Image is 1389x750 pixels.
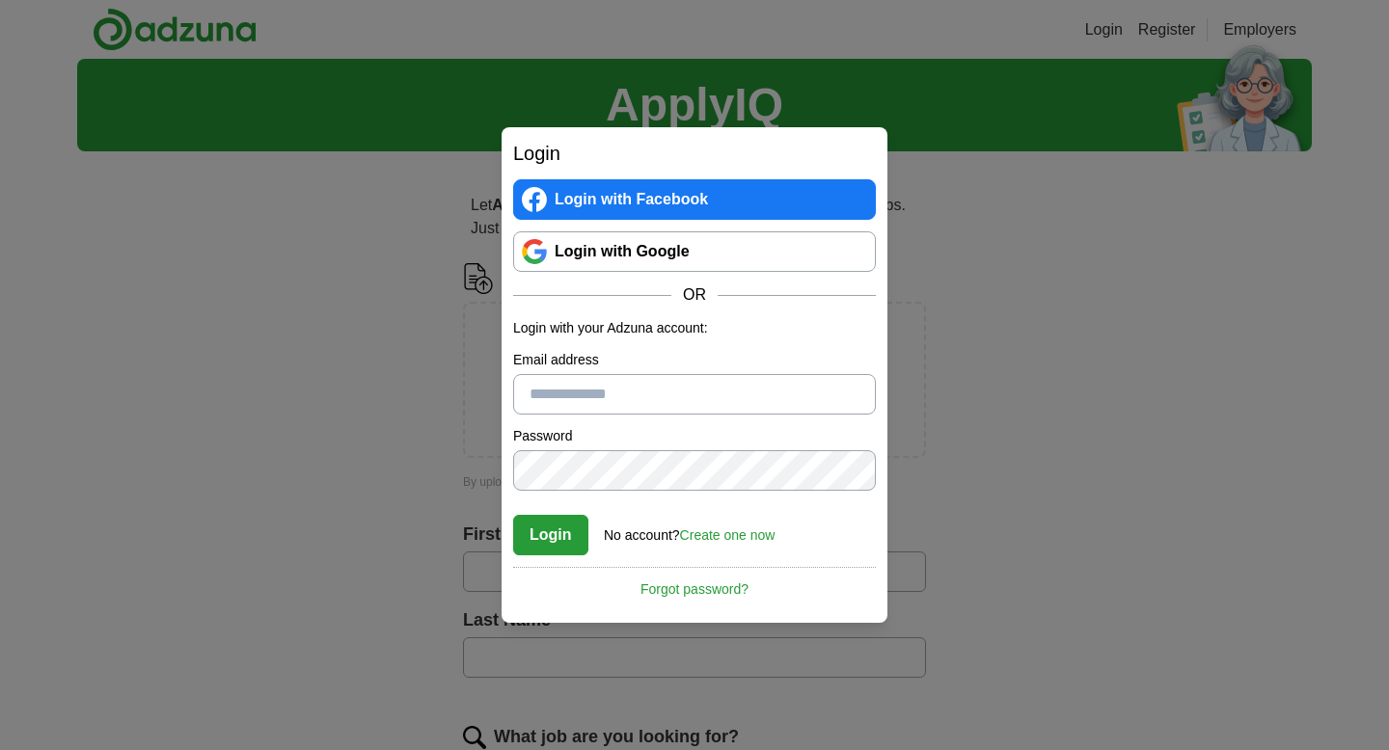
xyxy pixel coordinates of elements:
span: OR [671,283,718,307]
p: Login with your Adzuna account: [513,318,876,338]
label: Password [513,426,876,446]
a: Create one now [680,527,776,543]
a: Forgot password? [513,567,876,600]
a: Login with Facebook [513,179,876,220]
button: Login [513,515,588,555]
h2: Login [513,139,876,168]
label: Email address [513,350,876,370]
a: Login with Google [513,231,876,272]
div: No account? [604,514,775,546]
